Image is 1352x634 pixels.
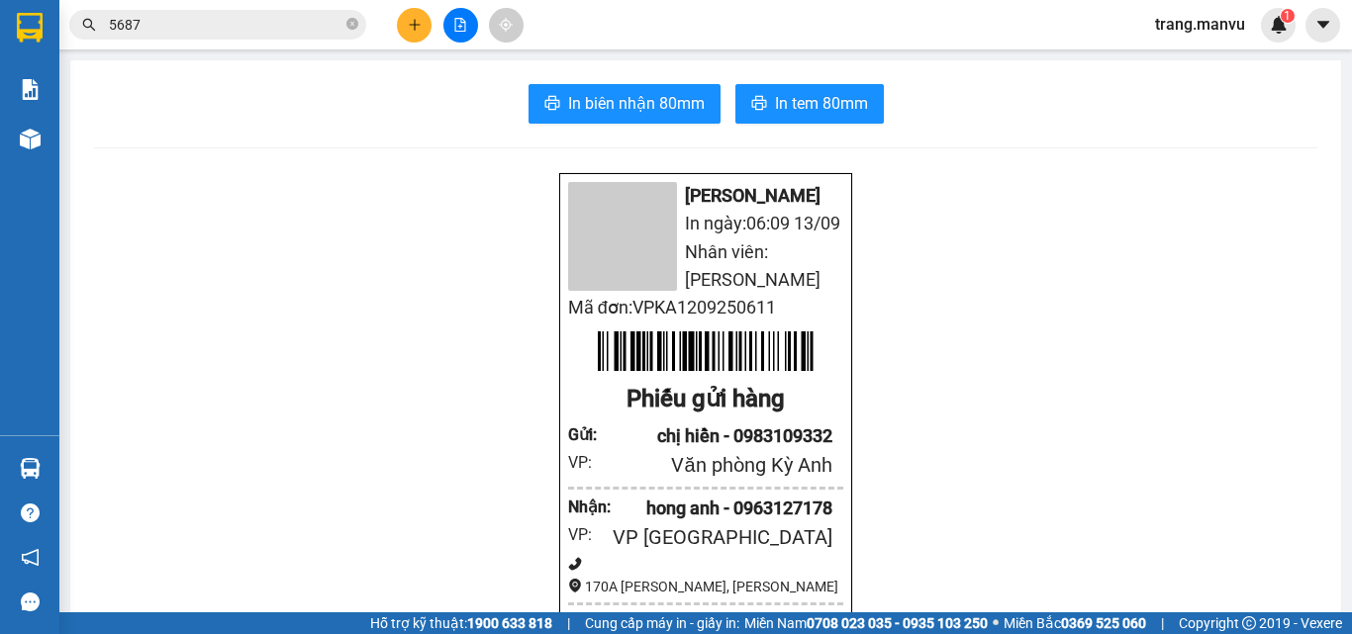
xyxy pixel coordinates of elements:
li: [PERSON_NAME] [568,182,843,210]
button: file-add [443,8,478,43]
span: In biên nhận 80mm [568,91,705,116]
div: Văn phòng Kỳ Anh [603,450,832,481]
span: printer [544,95,560,114]
div: VP [GEOGRAPHIC_DATA] [603,522,832,553]
img: logo-vxr [17,13,43,43]
button: printerIn biên nhận 80mm [529,84,721,124]
sup: 1 [1281,9,1295,23]
div: chị hiền - 0983109332 [603,422,832,450]
strong: 1900 633 818 [467,615,552,631]
span: | [567,612,570,634]
div: VP: [568,522,603,547]
span: copyright [1242,616,1256,630]
div: Nhận : [568,495,603,519]
button: printerIn tem 80mm [735,84,884,124]
span: aim [499,18,513,32]
img: solution-icon [20,79,41,100]
div: Phiếu gửi hàng [568,381,843,418]
span: Cung cấp máy in - giấy in: [585,612,739,634]
span: notification [21,548,40,567]
span: search [82,18,96,32]
span: file-add [453,18,467,32]
span: | [1161,612,1164,634]
li: Nhân viên: [PERSON_NAME] [568,238,843,295]
button: caret-down [1305,8,1340,43]
span: close-circle [346,16,358,35]
span: In tem 80mm [775,91,868,116]
span: question-circle [21,503,40,522]
span: Hỗ trợ kỹ thuật: [370,612,552,634]
span: plus [408,18,422,32]
span: Miền Bắc [1004,612,1146,634]
div: 170A [PERSON_NAME], [PERSON_NAME] [568,576,843,597]
span: phone [568,557,582,571]
span: caret-down [1314,16,1332,34]
li: In ngày: 06:09 13/09 [568,210,843,237]
button: plus [397,8,432,43]
div: hong anh - 0963127178 [603,495,832,522]
img: warehouse-icon [20,458,41,479]
span: message [21,592,40,611]
strong: 0708 023 035 - 0935 103 250 [807,615,988,631]
li: Mã đơn: VPKA1209250611 [568,294,843,321]
span: printer [751,95,767,114]
div: VP: [568,450,603,475]
span: Miền Nam [744,612,988,634]
span: trang.manvu [1139,12,1261,37]
button: aim [489,8,524,43]
span: 1 [1284,9,1291,23]
img: warehouse-icon [20,129,41,149]
input: Tìm tên, số ĐT hoặc mã đơn [109,14,342,36]
span: ⚪️ [993,619,999,627]
strong: 0369 525 060 [1061,615,1146,631]
div: Gửi : [568,422,603,447]
span: close-circle [346,18,358,30]
span: environment [568,579,582,592]
img: icon-new-feature [1270,16,1288,34]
